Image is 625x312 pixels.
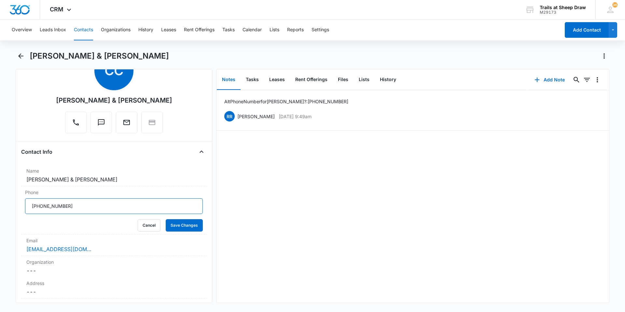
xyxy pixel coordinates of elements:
[25,198,203,214] input: Phone
[592,75,603,85] button: Overflow Menu
[21,234,207,256] div: Email[EMAIL_ADDRESS][DOMAIN_NAME]
[312,20,329,40] button: Settings
[243,20,262,40] button: Calendar
[264,70,290,90] button: Leases
[571,75,582,85] button: Search...
[196,147,207,157] button: Close
[65,112,87,133] button: Call
[224,98,348,105] p: Alt Phone Number for [PERSON_NAME]?: [PHONE_NUMBER]
[138,219,160,232] button: Cancel
[184,20,215,40] button: Rent Offerings
[161,20,176,40] button: Leases
[94,51,133,90] span: CC
[565,22,609,38] button: Add Contact
[26,259,201,265] label: Organization
[21,148,52,156] h4: Contact Info
[612,2,618,7] span: 36
[26,288,201,296] dd: ---
[90,122,112,127] a: Text
[290,70,333,90] button: Rent Offerings
[224,111,235,121] span: RR
[25,189,203,196] label: Phone
[50,6,63,13] span: CRM
[26,237,201,244] label: Email
[116,122,137,127] a: Email
[582,75,592,85] button: Filters
[166,219,203,232] button: Save Changes
[26,167,201,174] label: Name
[540,10,586,15] div: account id
[26,280,201,287] label: Address
[354,70,375,90] button: Lists
[612,2,618,7] div: notifications count
[540,5,586,10] div: account name
[30,51,169,61] h1: [PERSON_NAME] & [PERSON_NAME]
[116,112,137,133] button: Email
[101,20,131,40] button: Organizations
[16,51,26,61] button: Back
[599,51,609,61] button: Actions
[21,277,207,299] div: Address---
[74,20,93,40] button: Contacts
[287,20,304,40] button: Reports
[26,245,91,253] a: [EMAIL_ADDRESS][DOMAIN_NAME]
[26,267,201,275] dd: ---
[237,113,275,120] p: [PERSON_NAME]
[333,70,354,90] button: Files
[56,95,172,105] div: [PERSON_NAME] & [PERSON_NAME]
[279,113,312,120] p: [DATE] 9:49am
[90,112,112,133] button: Text
[21,256,207,277] div: Organization---
[528,72,571,88] button: Add Note
[375,70,401,90] button: History
[21,165,207,186] div: Name[PERSON_NAME] & [PERSON_NAME]
[217,70,241,90] button: Notes
[12,20,32,40] button: Overview
[26,176,201,183] dd: [PERSON_NAME] & [PERSON_NAME]
[241,70,264,90] button: Tasks
[222,20,235,40] button: Tasks
[270,20,279,40] button: Lists
[40,20,66,40] button: Leads Inbox
[138,20,153,40] button: History
[65,122,87,127] a: Call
